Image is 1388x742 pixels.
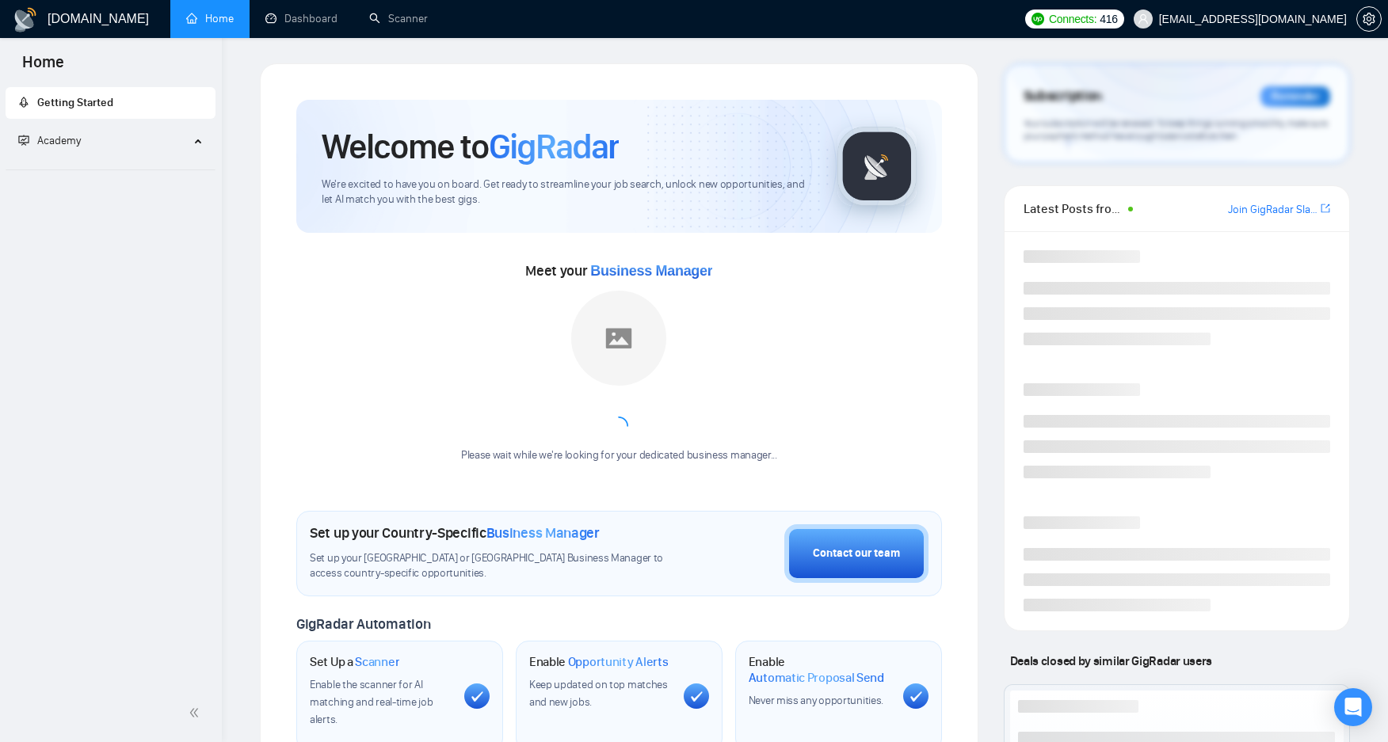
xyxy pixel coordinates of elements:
div: Please wait while we're looking for your dedicated business manager... [452,448,787,463]
img: placeholder.png [571,291,666,386]
span: Academy [37,134,81,147]
a: setting [1356,13,1382,25]
span: rocket [18,97,29,108]
h1: Welcome to [322,125,619,168]
span: double-left [189,705,204,721]
span: Latest Posts from the GigRadar Community [1024,199,1123,219]
img: upwork-logo.png [1031,13,1044,25]
a: searchScanner [369,12,428,25]
a: homeHome [186,12,234,25]
a: dashboardDashboard [265,12,337,25]
h1: Enable [529,654,669,670]
span: Your subscription will be renewed. To keep things running smoothly, make sure your payment method... [1024,117,1328,143]
div: Contact our team [813,545,900,562]
button: Contact our team [784,524,929,583]
span: setting [1357,13,1381,25]
span: Enable the scanner for AI matching and real-time job alerts. [310,678,433,726]
a: Join GigRadar Slack Community [1228,201,1317,219]
span: Subscription [1024,83,1102,110]
span: Never miss any opportunities. [749,694,883,707]
span: Scanner [355,654,399,670]
span: Business Manager [486,524,600,542]
h1: Set up your Country-Specific [310,524,600,542]
span: fund-projection-screen [18,135,29,146]
span: 416 [1100,10,1117,28]
div: Open Intercom Messenger [1334,688,1372,726]
li: Getting Started [6,87,215,119]
h1: Enable [749,654,890,685]
a: export [1321,201,1330,216]
span: GigRadar Automation [296,615,430,633]
img: logo [13,7,38,32]
span: Meet your [525,262,712,280]
div: Reminder [1260,86,1330,107]
span: loading [608,416,629,436]
span: Business Manager [590,263,712,279]
span: Opportunity Alerts [568,654,669,670]
span: We're excited to have you on board. Get ready to streamline your job search, unlock new opportuni... [322,177,812,207]
img: gigradar-logo.png [837,127,917,206]
span: Deals closed by similar GigRadar users [1004,647,1218,675]
span: Home [10,51,77,84]
button: setting [1356,6,1382,32]
span: Connects: [1049,10,1096,28]
span: Getting Started [37,96,113,109]
li: Academy Homepage [6,163,215,173]
span: user [1138,13,1149,25]
h1: Set Up a [310,654,399,670]
span: GigRadar [489,125,619,168]
span: Academy [18,134,81,147]
span: export [1321,202,1330,215]
span: Automatic Proposal Send [749,670,884,686]
span: Set up your [GEOGRAPHIC_DATA] or [GEOGRAPHIC_DATA] Business Manager to access country-specific op... [310,551,681,581]
span: Keep updated on top matches and new jobs. [529,678,668,709]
